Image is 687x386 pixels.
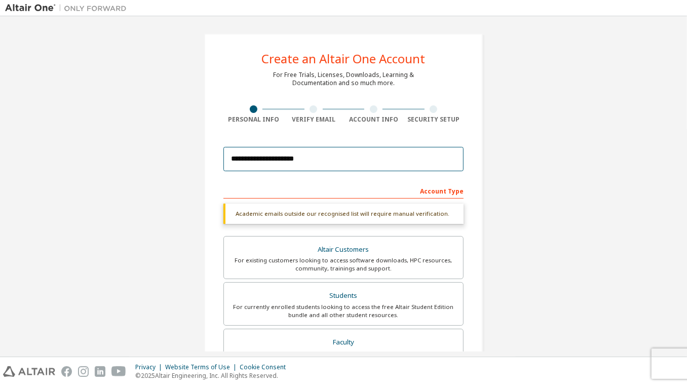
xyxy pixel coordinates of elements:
[404,115,464,124] div: Security Setup
[95,366,105,377] img: linkedin.svg
[135,371,292,380] p: © 2025 Altair Engineering, Inc. All Rights Reserved.
[262,53,426,65] div: Create an Altair One Account
[223,204,464,224] div: Academic emails outside our recognised list will require manual verification.
[230,256,457,273] div: For existing customers looking to access software downloads, HPC resources, community, trainings ...
[223,182,464,199] div: Account Type
[135,363,165,371] div: Privacy
[230,289,457,303] div: Students
[5,3,132,13] img: Altair One
[111,366,126,377] img: youtube.svg
[240,363,292,371] div: Cookie Consent
[61,366,72,377] img: facebook.svg
[78,366,89,377] img: instagram.svg
[284,115,344,124] div: Verify Email
[230,303,457,319] div: For currently enrolled students looking to access the free Altair Student Edition bundle and all ...
[165,363,240,371] div: Website Terms of Use
[273,71,414,87] div: For Free Trials, Licenses, Downloads, Learning & Documentation and so much more.
[230,243,457,257] div: Altair Customers
[230,335,457,350] div: Faculty
[3,366,55,377] img: altair_logo.svg
[343,115,404,124] div: Account Info
[230,350,457,366] div: For faculty & administrators of academic institutions administering students and accessing softwa...
[223,115,284,124] div: Personal Info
